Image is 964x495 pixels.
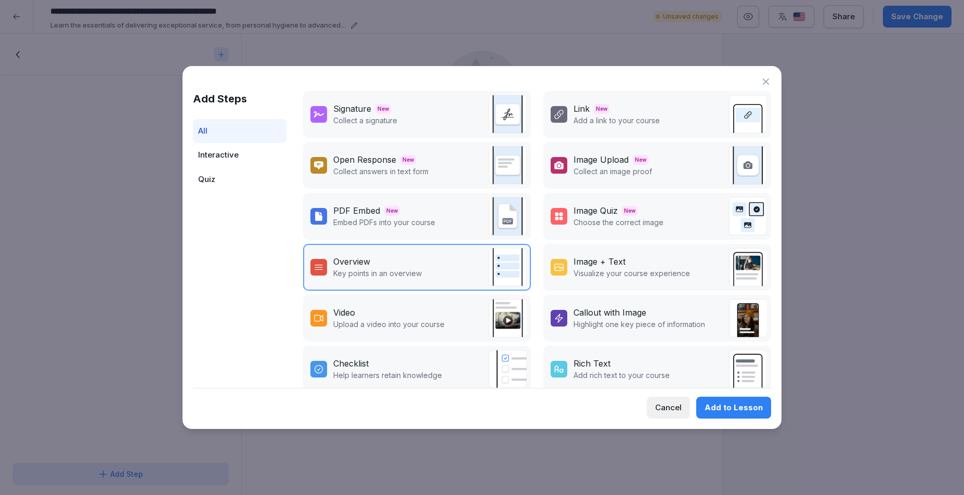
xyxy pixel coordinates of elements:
div: Image + Text [574,255,626,268]
div: Callout with Image [574,306,646,319]
div: Quiz [193,167,286,192]
span: New [384,206,400,216]
img: text_response.svg [488,146,527,185]
span: New [594,104,609,114]
img: video.png [488,299,527,337]
span: New [633,155,648,165]
div: Rich Text [574,357,610,370]
img: callout.png [728,299,767,337]
p: Add rich text to your course [574,370,670,381]
span: New [622,206,637,216]
div: Interactive [193,143,286,167]
p: Choose the correct image [574,217,663,228]
img: link.svg [728,95,767,134]
p: Upload a video into your course [333,319,445,330]
p: Collect a signature [333,115,397,126]
img: signature.svg [488,95,527,134]
button: Add to Lesson [696,397,771,419]
p: Collect answers in text form [333,166,428,177]
div: Checklist [333,357,369,370]
img: image_upload.svg [728,146,767,185]
p: Help learners retain knowledge [333,370,442,381]
p: Add a link to your course [574,115,660,126]
div: Link [574,102,590,115]
h1: Add Steps [193,91,286,107]
div: Signature [333,102,371,115]
p: Embed PDFs into your course [333,217,435,228]
div: Overview [333,255,370,268]
img: checklist.svg [488,350,527,388]
span: New [400,155,416,165]
img: image_quiz.svg [728,197,767,236]
img: richtext.svg [728,350,767,388]
img: pdf_embed.svg [488,197,527,236]
button: Cancel [647,397,690,419]
div: Add to Lesson [705,402,763,413]
p: Collect an image proof [574,166,652,177]
img: text_image.png [728,248,767,286]
div: Cancel [655,402,682,413]
div: Image Quiz [574,204,618,217]
span: New [375,104,391,114]
div: Open Response [333,153,396,166]
div: All [193,119,286,144]
div: PDF Embed [333,204,380,217]
div: Image Upload [574,153,629,166]
p: Highlight one key piece of information [574,319,705,330]
p: Visualize your course experience [574,268,690,279]
img: overview.svg [488,248,527,286]
div: Video [333,306,355,319]
p: Key points in an overview [333,268,422,279]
